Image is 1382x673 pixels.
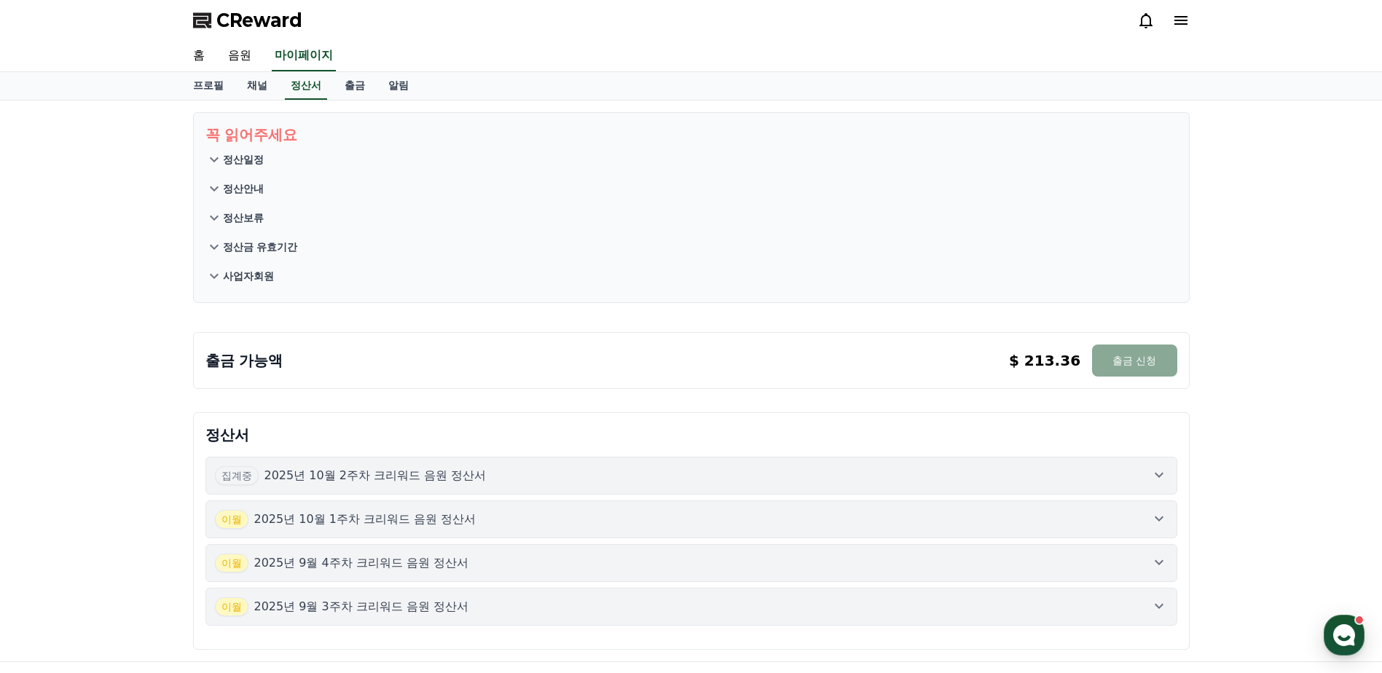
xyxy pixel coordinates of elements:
a: 음원 [216,41,263,71]
button: 이월 2025년 9월 4주차 크리워드 음원 정산서 [205,544,1177,582]
p: 2025년 9월 4주차 크리워드 음원 정산서 [254,554,469,572]
a: 출금 [333,72,377,100]
a: 알림 [377,72,420,100]
p: 정산서 [205,425,1177,445]
button: 이월 2025년 9월 3주차 크리워드 음원 정산서 [205,588,1177,626]
a: 정산서 [285,72,327,100]
p: 2025년 9월 3주차 크리워드 음원 정산서 [254,598,469,615]
button: 정산일정 [205,145,1177,174]
span: 이월 [215,554,248,572]
p: 정산보류 [223,210,264,225]
span: CReward [216,9,302,32]
a: 홈 [181,41,216,71]
button: 집계중 2025년 10월 2주차 크리워드 음원 정산서 [205,457,1177,495]
button: 정산안내 [205,174,1177,203]
button: 출금 신청 [1092,345,1177,377]
span: 집계중 [215,466,259,485]
p: 사업자회원 [223,269,274,283]
button: 정산금 유효기간 [205,232,1177,261]
p: 2025년 10월 1주차 크리워드 음원 정산서 [254,511,476,528]
p: 2025년 10월 2주차 크리워드 음원 정산서 [264,467,487,484]
button: 이월 2025년 10월 1주차 크리워드 음원 정산서 [205,500,1177,538]
p: $ 213.36 [1009,350,1080,371]
p: 정산안내 [223,181,264,196]
span: 이월 [215,510,248,529]
span: 이월 [215,597,248,616]
a: 프로필 [181,72,235,100]
p: 정산금 유효기간 [223,240,298,254]
button: 정산보류 [205,203,1177,232]
a: CReward [193,9,302,32]
button: 사업자회원 [205,261,1177,291]
p: 꼭 읽어주세요 [205,125,1177,145]
p: 출금 가능액 [205,350,283,371]
a: 마이페이지 [272,41,336,71]
p: 정산일정 [223,152,264,167]
a: 채널 [235,72,279,100]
